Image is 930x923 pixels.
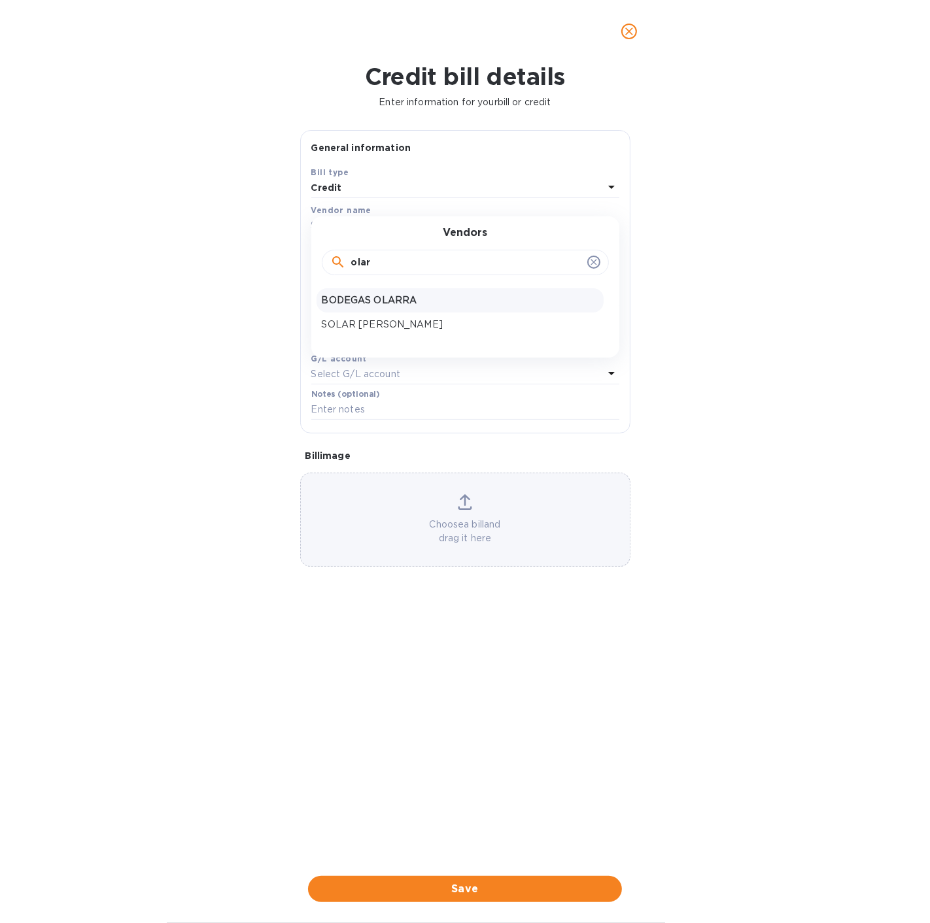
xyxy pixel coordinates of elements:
[311,182,342,193] b: Credit
[311,367,400,381] p: Select G/L account
[311,219,403,233] p: Select vendor name
[308,876,622,902] button: Save
[311,400,619,420] input: Enter notes
[311,354,367,363] b: G/L account
[311,143,411,153] b: General information
[322,294,598,307] p: BODEGAS OLARRA
[311,167,349,177] b: Bill type
[301,518,630,545] p: Choose a bill and drag it here
[322,318,598,331] p: SOLAR [PERSON_NAME]
[311,205,371,215] b: Vendor name
[305,449,625,462] p: Bill image
[351,253,582,273] input: Search
[443,227,487,239] h3: Vendors
[319,881,611,897] span: Save
[311,390,380,398] label: Notes (optional)
[10,63,920,90] h1: Credit bill details
[10,95,920,109] p: Enter information for your bill or credit
[613,16,645,47] button: close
